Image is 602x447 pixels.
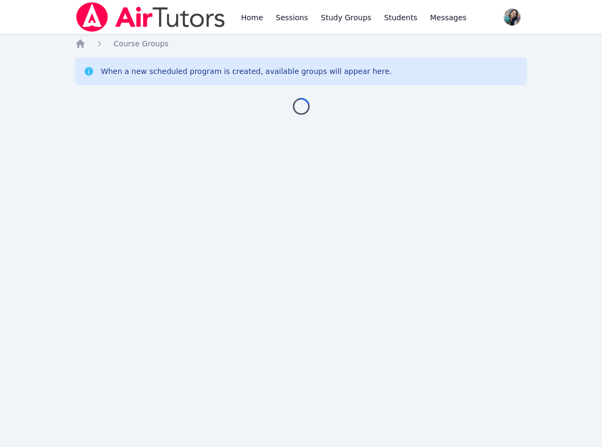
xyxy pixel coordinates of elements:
[430,12,467,23] span: Messages
[113,39,168,48] span: Course Groups
[75,2,226,32] img: Air Tutors
[75,38,526,49] nav: Breadcrumb
[101,66,392,77] div: When a new scheduled program is created, available groups will appear here.
[113,38,168,49] a: Course Groups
